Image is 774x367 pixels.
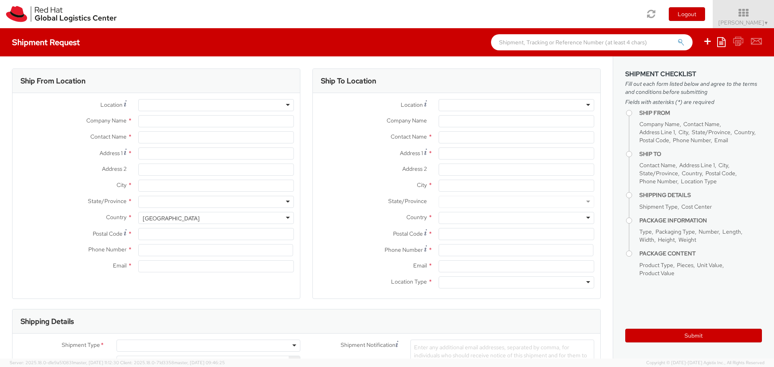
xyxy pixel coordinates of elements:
span: Fields with asterisks (*) are required [625,98,762,106]
span: Weight [678,236,696,243]
span: Postal Code [639,137,669,144]
span: Company Name [387,117,427,124]
span: State/Province [639,170,678,177]
span: Cost Center [681,203,712,210]
span: Address 1 [400,149,423,157]
input: Shipment, Tracking or Reference Number (at least 4 chars) [491,34,693,50]
span: Copyright © [DATE]-[DATE] Agistix Inc., All Rights Reserved [646,360,764,366]
span: Email [113,262,127,269]
span: Location [100,101,123,108]
span: City [678,129,688,136]
span: Address Line 1 [639,129,675,136]
span: Product Value [639,270,674,277]
span: Address 1 [100,149,123,157]
span: City [417,181,427,189]
span: Type [639,228,652,235]
span: Server: 2025.18.0-d1e9a510831 [10,360,119,365]
span: Location Type [681,178,717,185]
span: Contact Name [90,133,127,140]
span: Phone Number [673,137,711,144]
h4: Package Content [639,251,762,257]
h4: Ship To [639,151,762,157]
span: LGL Equity Compensation 775 [121,358,296,365]
span: Phone Number [88,246,127,253]
span: Unit Value [697,261,722,269]
span: Fill out each form listed below and agree to the terms and conditions before submitting [625,80,762,96]
span: State/Province [388,197,427,205]
h3: Shipment Checklist [625,70,762,78]
span: Length [722,228,741,235]
span: Shipment Notification [341,341,395,349]
span: master, [DATE] 11:12:30 [73,360,119,365]
span: Address 2 [402,165,427,172]
h3: Ship From Location [21,77,85,85]
span: Contact Name [683,120,720,128]
h3: Ship To Location [321,77,376,85]
span: Location Type [391,278,427,285]
span: Number [699,228,719,235]
span: Location [401,101,423,108]
span: Phone Number [639,178,677,185]
span: Product Type [639,261,673,269]
span: Height [658,236,675,243]
span: Country [682,170,702,177]
span: Phone Number [385,246,423,253]
span: Shipment Type [639,203,678,210]
span: Country [406,214,427,221]
div: [GEOGRAPHIC_DATA] [143,214,200,222]
span: [PERSON_NAME] [718,19,769,26]
span: Contact Name [639,162,676,169]
span: City [718,162,728,169]
span: Email [413,262,427,269]
span: Address Line 1 [679,162,715,169]
span: Width [639,236,654,243]
span: City [117,181,127,189]
span: ▼ [764,20,769,26]
span: Country [106,214,127,221]
img: rh-logistics-00dfa346123c4ec078e1.svg [6,6,117,22]
span: Postal Code [93,230,123,237]
span: Address 2 [102,165,127,172]
h4: Shipment Request [12,38,80,47]
span: Postal Code [393,230,423,237]
button: Submit [625,329,762,342]
span: master, [DATE] 09:46:25 [174,360,225,365]
span: Shipment Type [62,341,100,350]
span: Contact Name [391,133,427,140]
span: Country [734,129,754,136]
h4: Package Information [639,218,762,224]
h4: Ship From [639,110,762,116]
span: Client: 2025.18.0-71d3358 [120,360,225,365]
span: State/Province [692,129,730,136]
span: State/Province [88,197,127,205]
span: Cost Center [69,357,100,366]
span: Email [714,137,728,144]
span: Company Name [639,120,680,128]
button: Logout [669,7,705,21]
span: Postal Code [705,170,735,177]
span: Packaging Type [655,228,695,235]
span: Company Name [86,117,127,124]
h3: Shipping Details [21,317,74,326]
span: Pieces [677,261,693,269]
h4: Shipping Details [639,192,762,198]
